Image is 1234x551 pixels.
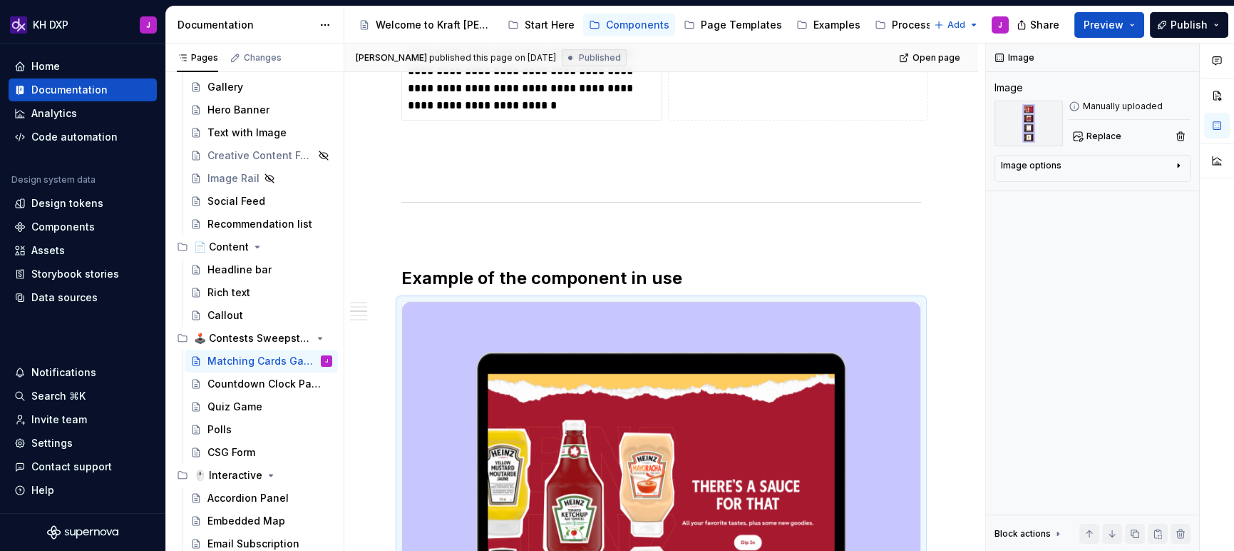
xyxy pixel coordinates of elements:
[244,52,282,64] div: Changes
[185,395,338,418] a: Quiz Game
[9,239,157,262] a: Assets
[895,48,967,68] a: Open page
[606,18,669,32] div: Components
[47,525,118,540] svg: Supernova Logo
[207,423,232,437] div: Polls
[31,460,112,474] div: Contact support
[33,18,68,32] div: KH DXP
[185,121,338,144] a: Text with Image
[185,418,338,441] a: Polls
[912,52,960,64] span: Open page
[1009,12,1069,38] button: Share
[171,327,338,350] div: 🕹️ Contests Sweepstakes Games
[994,524,1064,544] div: Block actions
[194,468,262,482] div: 🖱️ Interactive
[31,130,118,144] div: Code automation
[194,240,249,254] div: 📄 Content
[401,267,921,290] h2: Example of the component in use
[185,441,338,464] a: CSG Form
[31,243,65,258] div: Assets
[9,286,157,309] a: Data sources
[3,9,163,40] button: KH DXPJ
[31,483,54,497] div: Help
[31,290,98,305] div: Data sources
[207,537,299,551] div: Email Subscription
[194,331,312,345] div: 🕹️ Contests Sweepstakes Games
[9,479,157,502] button: Help
[185,190,338,213] a: Social Feed
[11,174,96,186] div: Design system data
[1084,18,1124,32] span: Preview
[171,464,338,487] div: 🖱️ Interactive
[1171,18,1208,32] span: Publish
[9,455,157,478] button: Contact support
[583,14,675,36] a: Components
[146,19,150,31] div: J
[376,18,493,32] div: Welcome to Kraft [PERSON_NAME]
[9,79,157,101] a: Documentation
[207,126,287,140] div: Text with Image
[1001,160,1061,171] div: Image options
[171,236,338,258] div: 📄 Content
[325,354,328,368] div: J
[207,400,262,414] div: Quiz Game
[185,98,338,121] a: Hero Banner
[31,267,119,281] div: Storybook stories
[1150,12,1228,38] button: Publish
[353,11,927,39] div: Page tree
[31,436,73,450] div: Settings
[31,106,77,121] div: Analytics
[9,408,157,431] a: Invite team
[31,220,95,234] div: Components
[1001,160,1184,177] button: Image options
[31,389,86,403] div: Search ⌘K
[813,18,860,32] div: Examples
[9,126,157,148] a: Code automation
[1030,18,1059,32] span: Share
[701,18,782,32] div: Page Templates
[185,487,338,510] a: Accordion Panel
[207,194,265,208] div: Social Feed
[994,528,1051,540] div: Block actions
[178,18,312,32] div: Documentation
[207,491,289,505] div: Accordion Panel
[1069,126,1128,146] button: Replace
[185,258,338,281] a: Headline bar
[207,263,272,277] div: Headline bar
[869,14,1013,36] a: Process & Deliverables
[185,213,338,236] a: Recommendation list
[185,350,338,373] a: Matching Cards GameJ
[31,413,87,427] div: Invite team
[930,15,983,35] button: Add
[207,445,255,460] div: CSG Form
[9,432,157,455] a: Settings
[185,167,338,190] a: Image Rail
[994,81,1023,95] div: Image
[998,19,1002,31] div: J
[1086,131,1121,142] span: Replace
[185,76,338,98] a: Gallery
[185,304,338,327] a: Callout
[207,171,259,186] div: Image Rail
[207,80,243,94] div: Gallery
[31,196,103,211] div: Design tokens
[9,55,157,78] a: Home
[31,365,96,380] div: Notifications
[9,361,157,384] button: Notifications
[207,514,285,528] div: Embedded Map
[1074,12,1144,38] button: Preview
[9,385,157,408] button: Search ⌘K
[353,14,499,36] a: Welcome to Kraft [PERSON_NAME]
[185,373,338,395] a: Countdown Clock Panel
[502,14,580,36] a: Start Here
[10,16,27,34] img: 0784b2da-6f85-42e6-8793-4468946223dc.png
[791,14,866,36] a: Examples
[892,18,1007,32] div: Process & Deliverables
[579,52,621,64] span: Published
[429,52,556,64] div: published this page on [DATE]
[356,52,427,64] span: [PERSON_NAME]
[207,377,325,391] div: Countdown Clock Panel
[207,148,314,163] div: Creative Content Feed
[207,103,269,117] div: Hero Banner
